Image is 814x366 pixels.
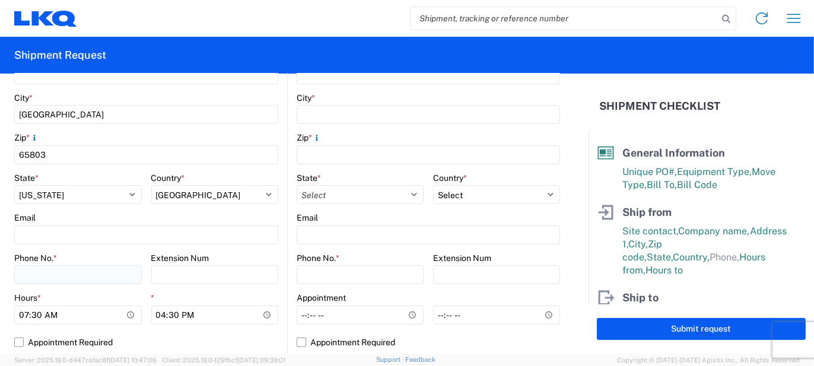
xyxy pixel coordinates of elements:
label: Zip [14,132,39,143]
h2: Shipment Checklist [599,99,720,113]
span: Client: 2025.19.0-129fbcf [162,357,285,364]
span: Bill Code [677,179,717,190]
span: Hours to [646,265,683,276]
span: Ship to [622,291,659,304]
span: Ship from [622,206,672,218]
label: Hours [14,292,41,303]
span: Equipment Type, [677,166,752,177]
label: Country [433,173,467,183]
span: Server: 2025.19.0-d447cefac8f [14,357,157,364]
span: State, [647,252,673,263]
a: Feedback [405,356,435,363]
label: Extension Num [151,253,209,263]
label: City [297,93,315,103]
label: City [14,93,33,103]
span: General Information [622,147,725,159]
span: [DATE] 09:39:01 [237,357,285,364]
input: Shipment, tracking or reference number [411,7,718,30]
label: Country [151,173,185,183]
span: Bill To, [647,179,677,190]
span: Unique PO#, [622,166,677,177]
label: Email [14,212,36,223]
label: Appointment Required [297,333,560,352]
span: Company name, [678,225,750,237]
span: Copyright © [DATE]-[DATE] Agistix Inc., All Rights Reserved [617,355,800,365]
label: Phone No. [297,253,339,263]
span: Site contact, [622,225,678,237]
span: City, [628,238,648,250]
a: Support [376,356,406,363]
h2: Shipment Request [14,48,106,62]
span: Country, [673,252,710,263]
label: Appointment [297,292,346,303]
label: Appointment Required [14,333,278,352]
label: State [14,173,39,183]
span: [DATE] 10:47:06 [109,357,157,364]
button: Submit request [597,318,806,340]
label: Email [297,212,318,223]
label: Zip [297,132,322,143]
label: Phone No. [14,253,57,263]
label: State [297,173,321,183]
span: Phone, [710,252,739,263]
label: Extension Num [433,253,491,263]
